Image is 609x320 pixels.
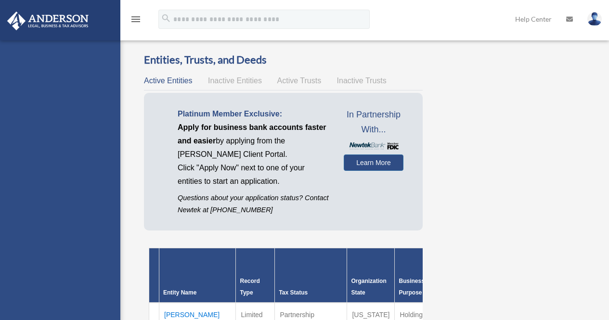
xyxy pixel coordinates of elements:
span: Apply for business bank accounts faster and easier [178,123,326,145]
a: menu [130,17,142,25]
p: by applying from the [PERSON_NAME] Client Portal. [178,121,329,161]
span: Inactive Trusts [337,77,387,85]
th: Tax Status [275,248,347,303]
img: NewtekBankLogoSM.png [349,142,398,150]
i: menu [130,13,142,25]
p: Click "Apply Now" next to one of your entities to start an application. [178,161,329,188]
p: Platinum Member Exclusive: [178,107,329,121]
h3: Entities, Trusts, and Deeds [144,52,423,67]
img: User Pic [587,12,602,26]
img: Anderson Advisors Platinum Portal [4,12,91,30]
th: Record Type [236,248,275,303]
th: Entity Name [159,248,236,303]
span: Active Trusts [277,77,322,85]
p: Questions about your application status? Contact Newtek at [PHONE_NUMBER] [178,192,329,216]
th: Business Purpose [395,248,428,303]
th: Organization State [347,248,395,303]
a: Learn More [344,154,403,171]
span: In Partnership With... [344,107,403,138]
span: Active Entities [144,77,192,85]
i: search [161,13,171,24]
span: Inactive Entities [208,77,262,85]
